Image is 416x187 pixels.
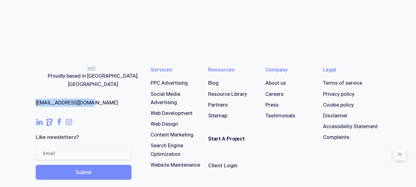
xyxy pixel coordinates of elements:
a: Social MediaAdvertising [151,90,180,107]
div: Company [265,66,288,74]
a: Web Development [151,109,192,117]
a: PPC Advertising [151,79,188,87]
button: Submit [36,165,131,180]
a: Content Marketing [151,131,193,139]
div: Services [151,66,172,74]
a: Resource Library [208,90,247,98]
strong: Start A Project [208,136,245,142]
a: Client Login [208,158,237,170]
a: Web Design [151,120,178,128]
a: About us [265,79,286,87]
a: Press [265,101,279,109]
a: Terms of service [323,79,362,87]
div: Resources [208,66,235,74]
a: Sitemap [208,112,227,120]
a: Testimonials [265,112,295,120]
div: Proudly based in [GEOGRAPHIC_DATA], [GEOGRAPHIC_DATA] [36,72,151,88]
a: Blog [208,79,219,87]
a: Search EngineOptimization [151,141,183,158]
a: Privacy policy [323,90,354,98]
a: Complaints [323,133,349,141]
a: Start A Project [208,135,245,143]
div: Like newsletters? [36,133,79,141]
a: Accessibility Statement [323,122,378,131]
a: Proudly based in [GEOGRAPHIC_DATA], [GEOGRAPHIC_DATA] [36,66,151,88]
input: Email [36,146,131,160]
a: Careers [265,90,284,98]
a: Website Maintenance [151,161,200,169]
a: [EMAIL_ADDRESS][DOMAIN_NAME] [36,99,118,107]
a: Partners [208,101,228,109]
a: Follow us on Instagram! [65,118,73,126]
a: Disclaimer [323,112,348,120]
div: Legal [323,66,336,74]
a: Cookie policy [323,101,354,109]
